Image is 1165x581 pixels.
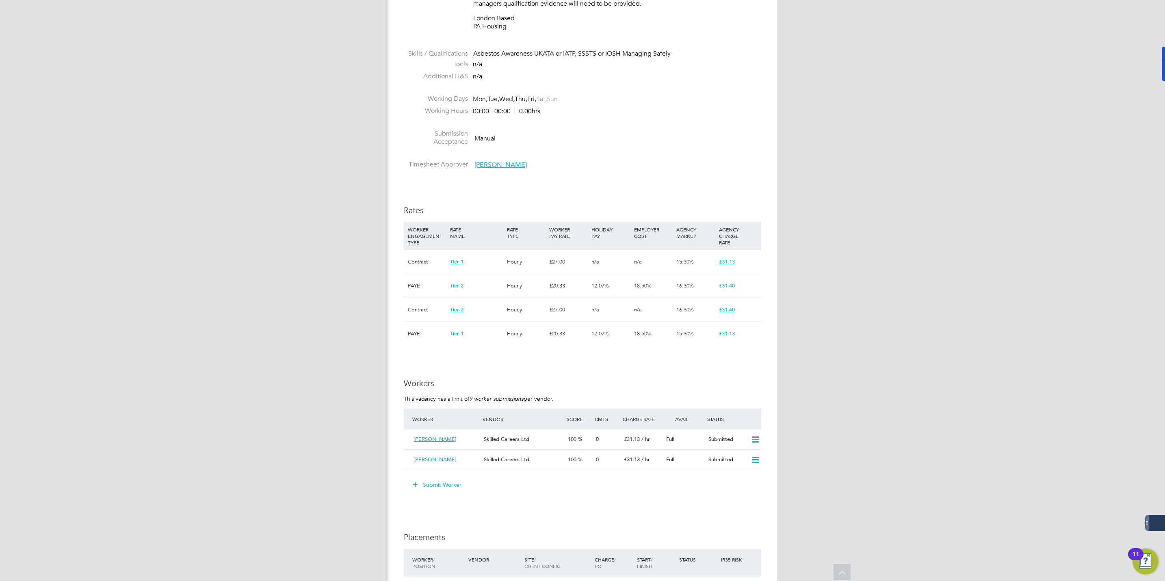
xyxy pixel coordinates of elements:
div: Start [635,552,677,573]
div: Contract [406,298,448,322]
span: Tue, [487,95,499,103]
span: Sun [547,95,558,103]
span: / PO [595,556,616,569]
span: / Client Config [524,556,561,569]
span: Sat, [536,95,547,103]
span: 100 [568,436,576,443]
span: n/a [591,306,599,313]
div: 11 [1132,554,1139,565]
div: Vendor [481,412,565,426]
h3: Placements [404,532,761,542]
span: [PERSON_NAME] [414,456,457,463]
label: Submission Acceptance [404,130,468,147]
div: Site [522,552,593,573]
div: Vendor [466,552,522,567]
p: London Based PA Housing [473,14,761,31]
span: £31.13 [719,258,735,265]
div: Cmts [593,412,621,426]
label: Timesheet Approver [404,160,468,169]
div: £27.00 [547,298,589,322]
div: EMPLOYER COST [632,222,674,243]
span: Thu, [515,95,527,103]
label: Skills / Qualifications [404,50,468,58]
span: / Finish [637,556,652,569]
span: 15.30% [676,258,694,265]
span: £31.13 [719,330,735,337]
span: 15.30% [676,330,694,337]
span: [PERSON_NAME] [414,436,457,443]
span: Tier 1 [450,258,463,265]
div: Hourly [505,298,547,322]
span: Full [666,456,674,463]
span: n/a [473,72,482,80]
span: 100 [568,456,576,463]
div: RATE TYPE [505,222,547,243]
div: Status [705,412,761,426]
span: Wed, [499,95,515,103]
div: IR35 Risk [719,552,747,567]
div: Worker [410,552,466,573]
div: Contract [406,250,448,274]
div: Submitted [705,433,747,446]
span: 12.07% [591,330,609,337]
div: PAYE [406,274,448,298]
button: Submit Worker [407,478,468,491]
div: Submitted [705,453,747,467]
label: Working Days [404,95,468,103]
div: £27.00 [547,250,589,274]
h3: Workers [404,378,761,389]
span: Tier 2 [450,306,463,313]
div: Status [677,552,719,567]
h3: Rates [404,205,761,216]
label: Additional H&S [404,72,468,81]
label: Tools [404,60,468,69]
span: Mon, [473,95,487,103]
div: Hourly [505,274,547,298]
div: RATE NAME [448,222,505,243]
div: £20.33 [547,274,589,298]
span: 0.00hrs [515,107,540,115]
p: This vacancy has a limit of per vendor. [404,395,761,402]
span: n/a [634,306,642,313]
span: Tier 1 [450,330,463,337]
span: Skilled Careers Ltd [484,436,529,443]
span: [PERSON_NAME] [474,161,527,169]
span: £31.40 [719,282,735,289]
div: £20.33 [547,322,589,346]
label: Working Hours [404,107,468,115]
div: AGENCY CHARGE RATE [717,222,759,250]
div: AGENCY MARKUP [674,222,717,243]
div: Charge Rate [621,412,663,426]
span: / hr [641,456,650,463]
div: WORKER PAY RATE [547,222,589,243]
div: 00:00 - 00:00 [473,107,540,116]
span: Fri, [527,95,536,103]
div: Charge [593,552,635,573]
div: Worker [410,412,481,426]
span: £31.40 [719,306,735,313]
div: WORKER ENGAGEMENT TYPE [406,222,448,250]
span: 18.50% [634,330,652,337]
span: 12.07% [591,282,609,289]
span: 0 [596,436,599,443]
span: £31.13 [624,436,640,443]
button: Open Resource Center, 11 new notifications [1133,549,1159,575]
span: Manual [474,134,496,142]
span: Skilled Careers Ltd [484,456,529,463]
span: £31.13 [624,456,640,463]
span: 16.30% [676,282,694,289]
span: n/a [634,258,642,265]
div: Avail [663,412,705,426]
div: Hourly [505,250,547,274]
span: n/a [591,258,599,265]
span: 16.30% [676,306,694,313]
span: 18.50% [634,282,652,289]
div: Score [565,412,593,426]
span: / Position [412,556,435,569]
div: PAYE [406,322,448,346]
div: Asbestos Awareness UKATA or IATP, SSSTS or IOSH Managing Safely [473,50,761,58]
em: 9 worker submissions [469,395,524,402]
span: n/a [473,60,482,68]
span: 0 [596,456,599,463]
div: HOLIDAY PAY [589,222,632,243]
